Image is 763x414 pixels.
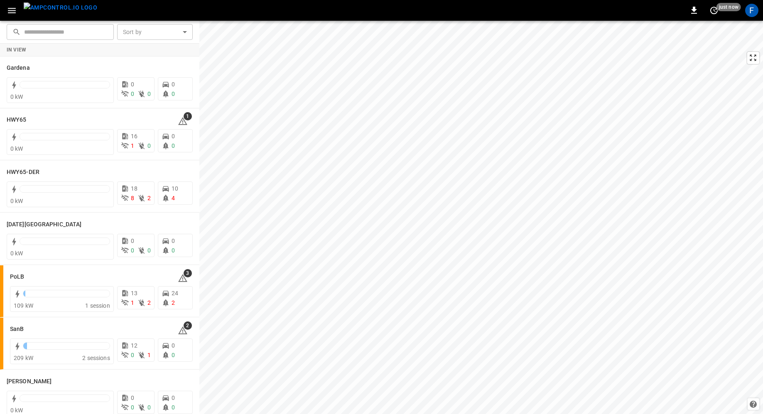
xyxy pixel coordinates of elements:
[131,290,137,296] span: 13
[184,112,192,120] span: 1
[172,91,175,97] span: 0
[131,195,134,201] span: 8
[172,142,175,149] span: 0
[7,377,52,386] h6: Vernon
[10,145,23,152] span: 0 kW
[172,133,175,140] span: 0
[172,352,175,358] span: 0
[707,4,721,17] button: set refresh interval
[131,185,137,192] span: 18
[131,352,134,358] span: 0
[10,272,24,282] h6: PoLB
[131,238,134,244] span: 0
[172,247,175,254] span: 0
[172,342,175,349] span: 0
[716,3,741,11] span: just now
[7,115,27,125] h6: HWY65
[131,394,134,401] span: 0
[10,407,23,414] span: 0 kW
[131,404,134,411] span: 0
[147,195,151,201] span: 2
[7,168,39,177] h6: HWY65-DER
[147,299,151,306] span: 2
[131,133,137,140] span: 16
[172,81,175,88] span: 0
[147,352,151,358] span: 1
[131,299,134,306] span: 1
[10,198,23,204] span: 0 kW
[172,394,175,401] span: 0
[172,290,178,296] span: 24
[7,220,81,229] h6: Karma Center
[7,47,27,53] strong: In View
[147,247,151,254] span: 0
[184,321,192,330] span: 2
[10,325,24,334] h6: SanB
[82,355,110,361] span: 2 sessions
[745,4,758,17] div: profile-icon
[7,64,30,73] h6: Gardena
[131,247,134,254] span: 0
[131,342,137,349] span: 12
[10,250,23,257] span: 0 kW
[172,404,175,411] span: 0
[172,238,175,244] span: 0
[14,302,33,309] span: 109 kW
[14,355,33,361] span: 209 kW
[172,185,178,192] span: 10
[131,142,134,149] span: 1
[172,299,175,306] span: 2
[85,302,110,309] span: 1 session
[184,269,192,277] span: 3
[147,142,151,149] span: 0
[24,2,97,13] img: ampcontrol.io logo
[131,91,134,97] span: 0
[147,404,151,411] span: 0
[10,93,23,100] span: 0 kW
[131,81,134,88] span: 0
[172,195,175,201] span: 4
[147,91,151,97] span: 0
